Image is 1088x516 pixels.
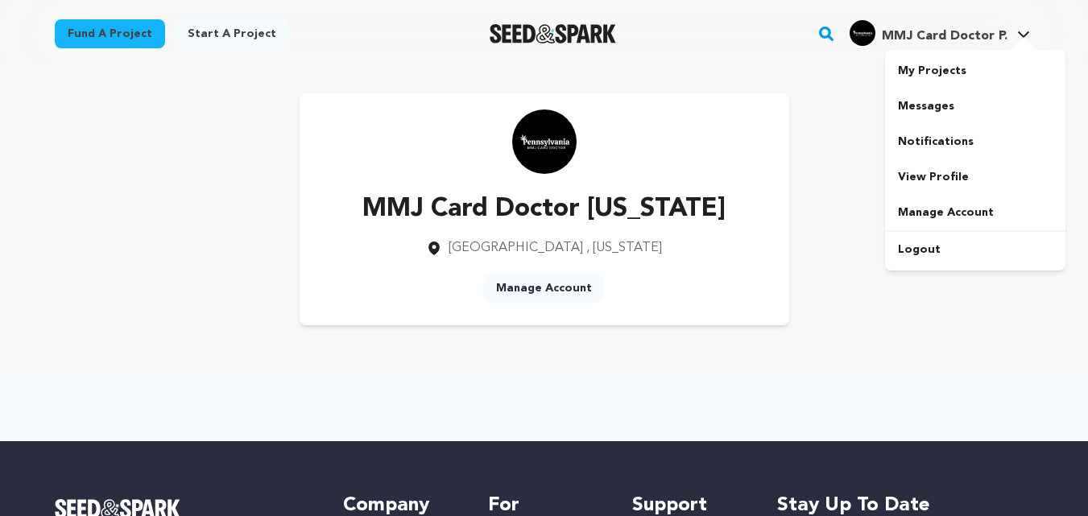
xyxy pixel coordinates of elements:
a: Start a project [175,19,289,48]
img: Seed&Spark Logo Dark Mode [490,24,616,43]
a: Manage Account [483,274,605,303]
a: Fund a project [55,19,165,48]
a: Manage Account [885,195,1065,230]
a: MMJ Card Doctor P.'s Profile [846,17,1033,46]
a: My Projects [885,53,1065,89]
a: View Profile [885,159,1065,195]
p: MMJ Card Doctor [US_STATE] [362,190,726,229]
span: , [US_STATE] [586,241,662,254]
img: https://seedandspark-static.s3.us-east-2.amazonaws.com/images/User/002/280/066/medium/b3dba5bee92... [512,109,577,174]
a: Seed&Spark Homepage [490,24,616,43]
a: Logout [885,232,1065,267]
span: MMJ Card Doctor P. [882,30,1007,43]
a: Messages [885,89,1065,124]
span: [GEOGRAPHIC_DATA] [449,241,583,254]
span: MMJ Card Doctor P.'s Profile [846,17,1033,51]
div: MMJ Card Doctor P.'s Profile [850,20,1007,46]
img: b3dba5bee92ea4f3.jpg [850,20,875,46]
a: Notifications [885,124,1065,159]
